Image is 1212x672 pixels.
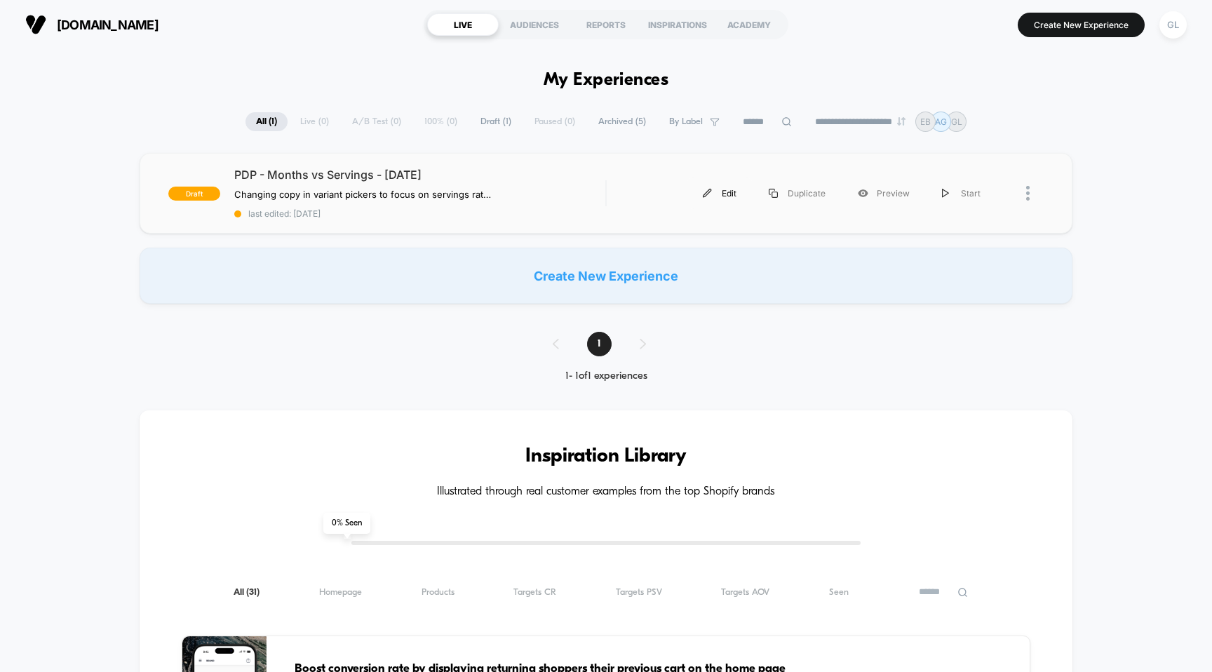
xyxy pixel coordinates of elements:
[713,13,785,36] div: ACADEMY
[422,587,454,598] span: Products
[234,587,260,598] span: All
[245,112,288,131] span: All ( 1 )
[319,587,362,598] span: Homepage
[234,208,606,219] span: last edited: [DATE]
[570,13,642,36] div: REPORTS
[544,70,669,90] h1: My Experiences
[234,189,494,200] span: Changing copy in variant pickers to focus on servings rather than months, to get people thinking ...
[427,13,499,36] div: LIVE
[920,116,931,127] p: EB
[935,116,947,127] p: AG
[753,177,842,209] div: Duplicate
[829,587,849,598] span: Seen
[926,177,997,209] div: Start
[57,18,159,32] span: [DOMAIN_NAME]
[721,587,769,598] span: Targets AOV
[25,14,46,35] img: Visually logo
[703,189,712,198] img: menu
[182,485,1031,499] h4: Illustrated through real customer examples from the top Shopify brands
[942,189,949,198] img: menu
[669,116,703,127] span: By Label
[323,513,370,534] span: 0 % Seen
[587,332,612,356] span: 1
[499,13,570,36] div: AUDIENCES
[842,177,926,209] div: Preview
[1159,11,1187,39] div: GL
[168,187,220,201] span: draft
[1155,11,1191,39] button: GL
[513,587,556,598] span: Targets CR
[182,445,1031,468] h3: Inspiration Library
[234,168,606,182] span: PDP - Months vs Servings - [DATE]
[616,587,662,598] span: Targets PSV
[21,13,163,36] button: [DOMAIN_NAME]
[687,177,753,209] div: Edit
[1026,186,1030,201] img: close
[539,370,674,382] div: 1 - 1 of 1 experiences
[897,117,905,126] img: end
[140,248,1073,304] div: Create New Experience
[951,116,962,127] p: GL
[246,588,260,597] span: ( 31 )
[769,189,778,198] img: menu
[1018,13,1145,37] button: Create New Experience
[588,112,656,131] span: Archived ( 5 )
[470,112,522,131] span: Draft ( 1 )
[642,13,713,36] div: INSPIRATIONS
